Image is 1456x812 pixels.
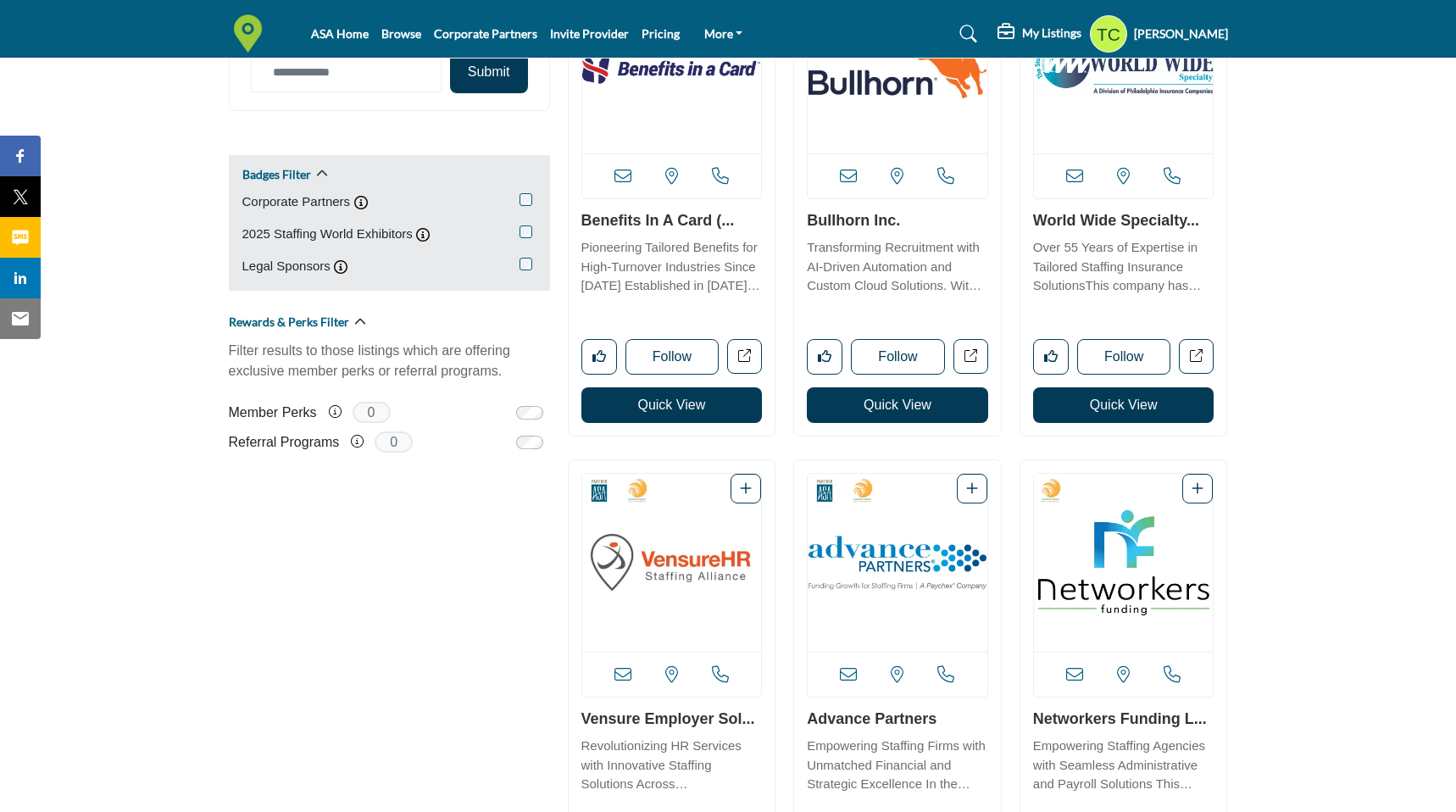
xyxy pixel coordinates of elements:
[581,234,763,296] a: Pioneering Tailored Benefits for High-Turnover Industries Since [DATE] Established in [DATE], thi...
[581,710,755,727] a: Vensure Employer Sol...
[381,26,421,41] a: Browse
[1038,478,1064,503] img: 2025 Staffing World Exhibitors Badge Icon
[808,474,987,652] a: Open Listing in new tab
[943,20,988,47] a: Search
[1034,474,1214,652] a: Open Listing in new tab
[807,737,988,794] p: Empowering Staffing Firms with Unmatched Financial and Strategic Excellence In the staffing indus...
[520,258,532,270] input: Legal Sponsors checkbox
[642,26,680,41] a: Pricing
[516,436,543,449] input: Switch to Referral Programs
[229,341,550,381] p: Filter results to those listings which are offering exclusive member perks or referral programs.
[1033,387,1214,423] button: Quick View
[581,732,763,794] a: Revolutionizing HR Services with Innovative Staffing Solutions Across [GEOGRAPHIC_DATA]. This sta...
[1034,474,1214,652] img: Networkers Funding LLC
[812,478,837,503] img: Corporate Partners Badge Icon
[516,406,543,420] input: Switch to Member Perks
[807,339,842,375] button: Like listing
[1090,15,1127,53] button: Show hide supplier dropdown
[582,474,762,652] img: Vensure Employer Solutions
[581,387,763,423] button: Quick View
[242,166,311,183] h2: Badges Filter
[229,427,340,457] label: Referral Programs
[251,53,442,92] input: Category Name
[229,398,317,427] label: Member Perks
[581,212,763,231] h3: Benefits in a Card (BIC)
[1033,212,1214,231] h3: World Wide Specialty, A Division of Philadelphia Insurance Companies
[808,474,987,652] img: Advance Partners
[727,339,762,374] a: Open benefits-in-a-card in new tab
[1033,737,1214,794] p: Empowering Staffing Agencies with Seamless Administrative and Payroll Solutions This company prov...
[581,710,763,729] h3: Vensure Employer Solutions
[375,431,413,453] span: 0
[1022,25,1081,41] h5: My Listings
[242,257,331,276] label: Legal Sponsors
[1033,212,1199,229] a: World Wide Specialty...
[1033,732,1214,794] a: Empowering Staffing Agencies with Seamless Administrative and Payroll Solutions This company prov...
[807,234,988,296] a: Transforming Recruitment with AI-Driven Automation and Custom Cloud Solutions. With over 25 years...
[1192,481,1203,496] a: Add To List
[807,710,936,727] a: Advance Partners
[581,339,617,375] button: Like listing
[1179,339,1214,374] a: Open world-wide-specialty-a-division-of-philadelphia-insurance-companies in new tab
[807,732,988,794] a: Empowering Staffing Firms with Unmatched Financial and Strategic Excellence In the staffing indus...
[229,14,275,53] img: Site Logo
[850,478,875,503] img: 2025 Staffing World Exhibitors Badge Icon
[520,225,532,238] input: 2025 Staffing World Exhibitors checkbox
[807,387,988,423] button: Quick View
[581,238,763,296] p: Pioneering Tailored Benefits for High-Turnover Industries Since [DATE] Established in [DATE], thi...
[807,710,988,729] h3: Advance Partners
[353,402,391,423] span: 0
[1033,710,1214,729] h3: Networkers Funding LLC
[625,478,650,503] img: 2025 Staffing World Exhibitors Badge Icon
[998,24,1081,44] div: My Listings
[242,225,413,244] label: 2025 Staffing World Exhibitors
[581,212,735,229] a: Benefits in a Card (...
[807,212,988,231] h3: Bullhorn Inc.
[1033,238,1214,296] p: Over 55 Years of Expertise in Tailored Staffing Insurance SolutionsThis company has been a guidin...
[1033,710,1207,727] a: Networkers Funding L...
[692,22,755,46] a: More
[1134,25,1228,42] h5: [PERSON_NAME]
[550,26,629,41] a: Invite Provider
[311,26,369,41] a: ASA Home
[434,26,537,41] a: Corporate Partners
[582,474,762,652] a: Open Listing in new tab
[1033,339,1069,375] button: Like listing
[807,238,988,296] p: Transforming Recruitment with AI-Driven Automation and Custom Cloud Solutions. With over 25 years...
[520,193,532,206] input: Corporate Partners checkbox
[740,481,752,496] a: Add To List
[586,478,612,503] img: Corporate Partners Badge Icon
[625,339,720,375] button: Follow
[966,481,978,496] a: Add To List
[851,339,945,375] button: Follow
[1077,339,1171,375] button: Follow
[581,737,763,794] p: Revolutionizing HR Services with Innovative Staffing Solutions Across [GEOGRAPHIC_DATA]. This sta...
[450,51,528,93] button: Submit
[807,212,900,229] a: Bullhorn Inc.
[953,339,988,374] a: Open bullhorn-inc in new tab
[1033,234,1214,296] a: Over 55 Years of Expertise in Tailored Staffing Insurance SolutionsThis company has been a guidin...
[242,192,351,212] label: Corporate Partners
[229,314,349,331] h2: Rewards & Perks Filter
